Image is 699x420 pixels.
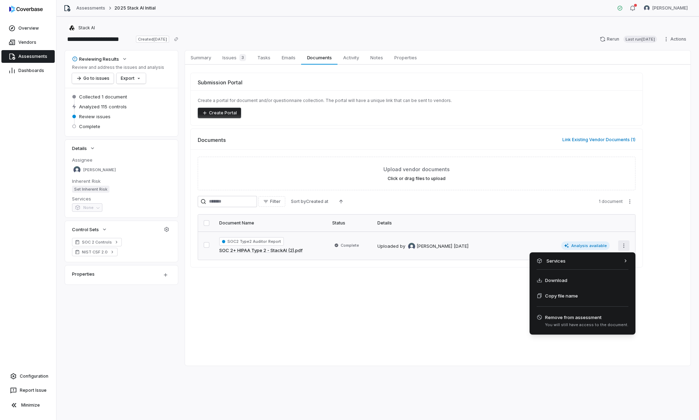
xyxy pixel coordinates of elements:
[545,314,628,321] span: Remove from assessment
[530,252,635,335] div: More actions
[532,255,633,266] div: Services
[545,292,578,299] span: Copy file name
[545,277,567,284] span: Download
[545,322,628,328] span: You will still have access to the document.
